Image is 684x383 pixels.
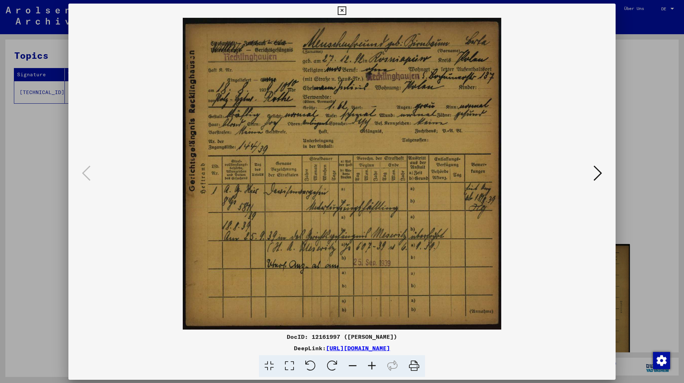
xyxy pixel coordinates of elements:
img: Zustimmung ändern [653,352,670,369]
img: 001.jpg [93,18,591,330]
a: [URL][DOMAIN_NAME] [326,345,390,352]
div: DeepLink: [68,344,616,352]
div: DocID: 12161997 ([PERSON_NAME]) [68,332,616,341]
